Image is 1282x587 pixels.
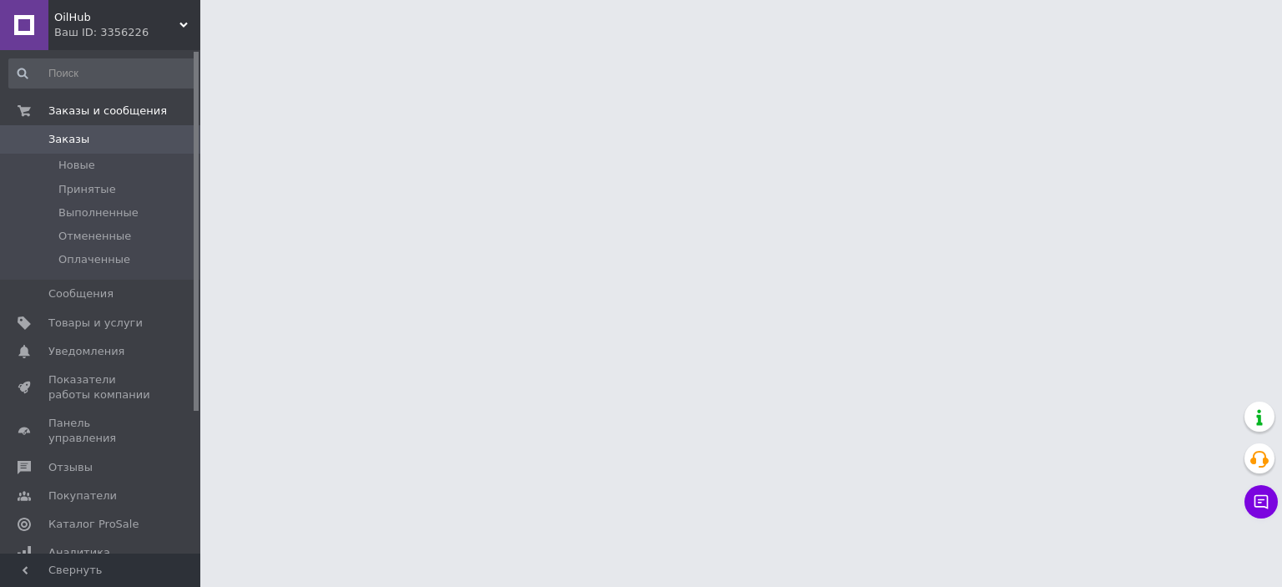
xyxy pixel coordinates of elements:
span: Аналитика [48,545,110,560]
span: Выполненные [58,205,139,220]
span: OilHub [54,10,179,25]
span: Отмененные [58,229,131,244]
span: Сообщения [48,286,114,301]
span: Заказы [48,132,89,147]
span: Показатели работы компании [48,372,154,402]
span: Товары и услуги [48,316,143,331]
span: Уведомления [48,344,124,359]
span: Отзывы [48,460,93,475]
input: Поиск [8,58,197,89]
div: Ваш ID: 3356226 [54,25,200,40]
button: Чат с покупателем [1244,485,1278,519]
span: Принятые [58,182,116,197]
span: Панель управления [48,416,154,446]
span: Заказы и сообщения [48,104,167,119]
span: Каталог ProSale [48,517,139,532]
span: Новые [58,158,95,173]
span: Оплаченные [58,252,130,267]
span: Покупатели [48,488,117,504]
